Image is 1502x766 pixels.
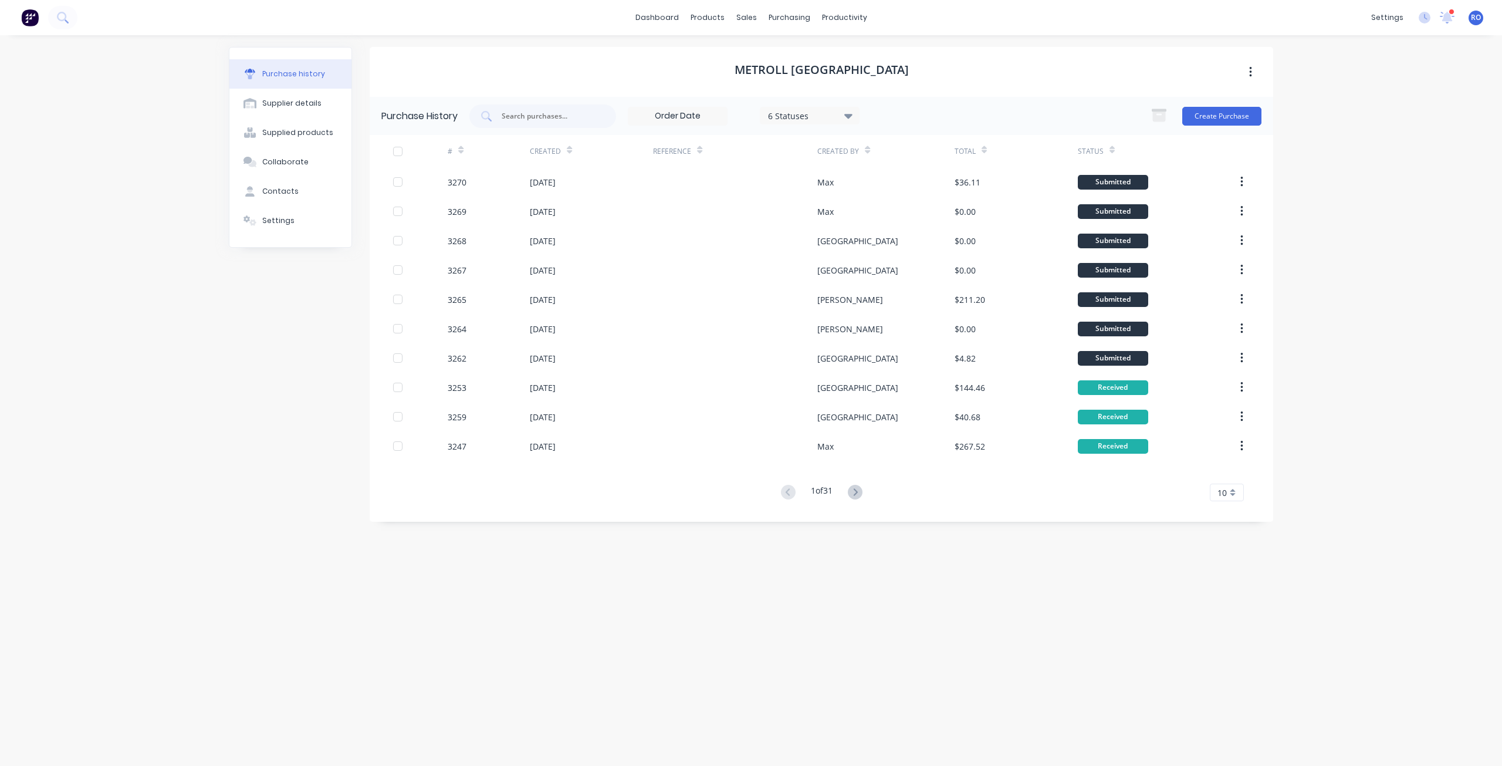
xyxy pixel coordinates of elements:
div: 3247 [448,440,466,453]
div: Created [530,146,561,157]
button: Supplier details [229,89,351,118]
div: Purchase history [262,69,325,79]
div: [GEOGRAPHIC_DATA] [817,264,898,276]
div: [DATE] [530,176,556,188]
div: products [685,9,730,26]
div: 3262 [448,352,466,365]
div: Max [817,205,834,218]
div: $36.11 [955,176,980,188]
div: Supplied products [262,127,333,138]
div: Submitted [1078,263,1148,278]
button: Contacts [229,177,351,206]
div: [DATE] [530,440,556,453]
span: RO [1471,12,1481,23]
div: $267.52 [955,440,985,453]
div: 1 of 31 [811,484,833,501]
div: Purchase History [381,109,458,123]
div: Reference [653,146,691,157]
div: 3268 [448,235,466,247]
button: Create Purchase [1182,107,1261,126]
div: 3259 [448,411,466,423]
div: 3270 [448,176,466,188]
div: # [448,146,452,157]
div: $4.82 [955,352,976,365]
div: Submitted [1078,292,1148,307]
h1: METROLL [GEOGRAPHIC_DATA] [735,63,909,77]
div: Contacts [262,186,299,197]
div: [DATE] [530,323,556,335]
div: 3264 [448,323,466,335]
div: [DATE] [530,382,556,394]
button: Collaborate [229,147,351,177]
div: $0.00 [955,323,976,335]
input: Search purchases... [500,110,598,122]
div: [DATE] [530,411,556,423]
span: 10 [1217,487,1227,499]
div: 3265 [448,293,466,306]
div: 6 Statuses [768,109,852,122]
button: Purchase history [229,59,351,89]
div: purchasing [763,9,816,26]
div: $40.68 [955,411,980,423]
div: Submitted [1078,234,1148,248]
img: Factory [21,9,39,26]
div: [GEOGRAPHIC_DATA] [817,382,898,394]
div: Received [1078,439,1148,454]
div: [GEOGRAPHIC_DATA] [817,352,898,365]
div: [DATE] [530,235,556,247]
div: [DATE] [530,264,556,276]
div: Supplier details [262,98,322,109]
div: Received [1078,410,1148,424]
div: Collaborate [262,157,309,167]
div: Submitted [1078,322,1148,336]
div: $144.46 [955,382,985,394]
div: [DATE] [530,352,556,365]
button: Supplied products [229,118,351,147]
div: sales [730,9,763,26]
input: Order Date [628,107,727,125]
div: $0.00 [955,264,976,276]
a: dashboard [630,9,685,26]
div: Submitted [1078,175,1148,190]
div: [GEOGRAPHIC_DATA] [817,411,898,423]
div: Max [817,440,834,453]
div: Status [1078,146,1104,157]
div: productivity [816,9,873,26]
div: 3269 [448,205,466,218]
div: Submitted [1078,351,1148,366]
div: [PERSON_NAME] [817,323,883,335]
div: $211.20 [955,293,985,306]
div: Max [817,176,834,188]
div: $0.00 [955,235,976,247]
div: Settings [262,215,295,226]
div: [PERSON_NAME] [817,293,883,306]
div: 3267 [448,264,466,276]
div: Received [1078,380,1148,395]
div: [DATE] [530,293,556,306]
div: settings [1365,9,1409,26]
div: $0.00 [955,205,976,218]
div: [DATE] [530,205,556,218]
div: Total [955,146,976,157]
div: Submitted [1078,204,1148,219]
div: Created By [817,146,859,157]
button: Settings [229,206,351,235]
div: 3253 [448,382,466,394]
div: [GEOGRAPHIC_DATA] [817,235,898,247]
